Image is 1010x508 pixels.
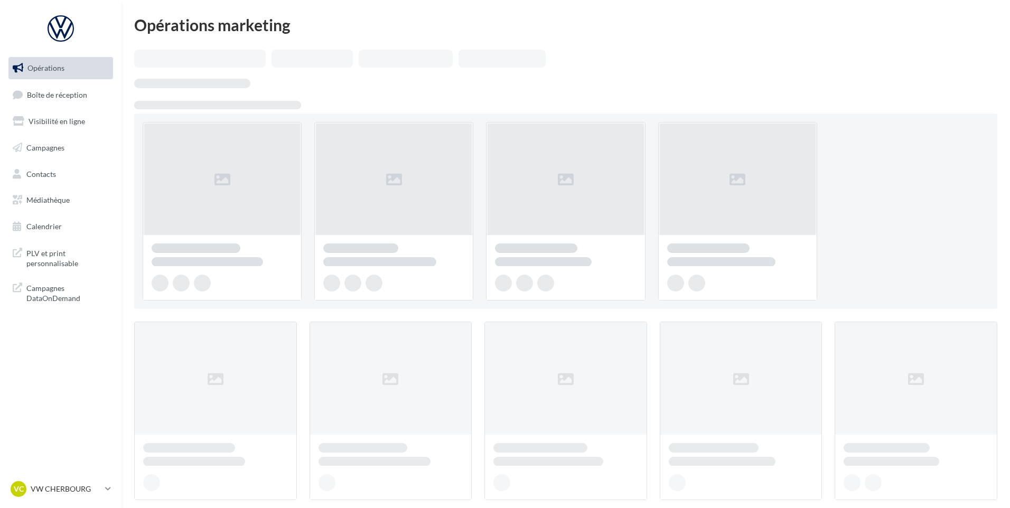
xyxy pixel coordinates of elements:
span: Médiathèque [26,195,70,204]
span: Boîte de réception [27,90,87,99]
a: VC VW CHERBOURG [8,479,113,499]
span: PLV et print personnalisable [26,246,109,269]
span: Campagnes DataOnDemand [26,281,109,304]
a: Calendrier [6,215,115,238]
a: Campagnes DataOnDemand [6,277,115,308]
a: Opérations [6,57,115,79]
span: VC [14,484,24,494]
a: Médiathèque [6,189,115,211]
a: Campagnes [6,137,115,159]
span: Visibilité en ligne [29,117,85,126]
a: Contacts [6,163,115,185]
span: Calendrier [26,222,62,231]
a: PLV et print personnalisable [6,242,115,273]
span: Campagnes [26,143,64,152]
a: Visibilité en ligne [6,110,115,133]
span: Opérations [27,63,64,72]
a: Boîte de réception [6,83,115,106]
p: VW CHERBOURG [31,484,101,494]
div: Opérations marketing [134,17,997,33]
span: Contacts [26,169,56,178]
